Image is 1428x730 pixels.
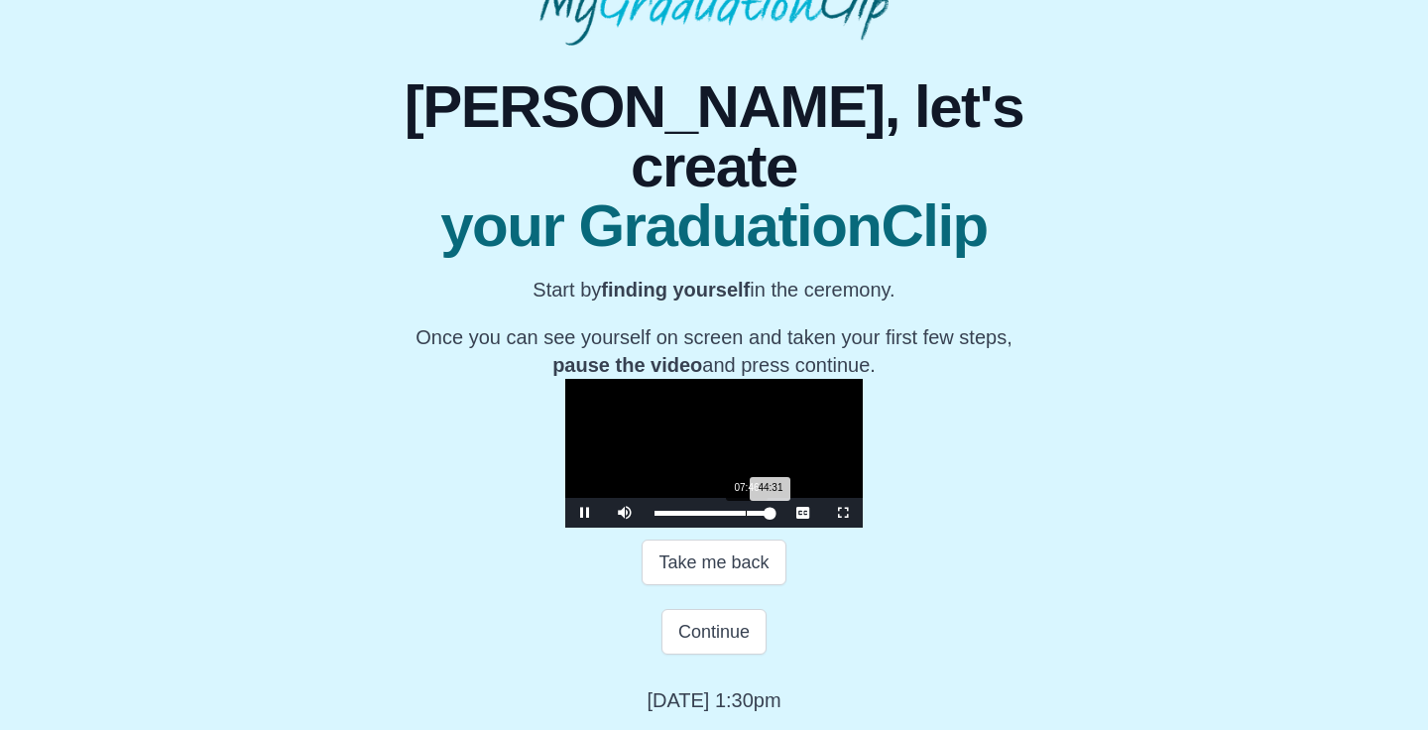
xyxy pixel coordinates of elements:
[654,511,773,516] div: Progress Bar
[823,498,863,528] button: Fullscreen
[552,354,702,376] b: pause the video
[601,279,750,301] b: finding yourself
[565,379,863,528] div: Video Player
[647,686,780,714] p: [DATE] 1:30pm
[642,540,785,585] button: Take me back
[357,323,1071,379] p: Once you can see yourself on screen and taken your first few steps, and press continue.
[661,609,767,655] button: Continue
[357,196,1071,256] span: your GraduationClip
[357,77,1071,196] span: [PERSON_NAME], let's create
[357,276,1071,304] p: Start by in the ceremony.
[783,498,823,528] button: Captions
[565,498,605,528] button: Pause
[605,498,645,528] button: Mute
